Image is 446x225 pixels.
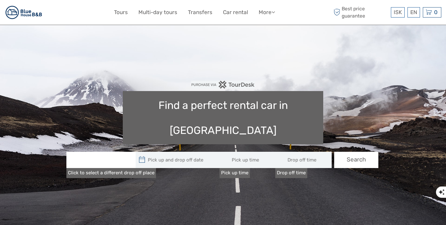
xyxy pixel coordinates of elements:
[66,168,156,178] a: Click to select a different drop off place
[188,8,212,17] a: Transfers
[138,8,177,17] a: Multi-day tours
[334,152,378,168] button: Search
[275,152,332,168] input: Drop off time
[275,168,307,178] label: Drop off time
[332,5,390,19] span: Best price guarantee
[220,152,276,168] input: Pick up time
[73,156,123,164] span: Keflavík Int. Airport
[223,8,248,17] a: Car rental
[66,152,136,168] button: Keflavík Int. Airport
[5,5,44,20] img: 383-53bb5c1e-cd81-4588-8f32-3050452d86e0_logo_small.jpg
[123,91,323,144] h1: Find a perfect rental car in [GEOGRAPHIC_DATA]
[220,168,250,178] label: Pick up time
[114,8,128,17] a: Tours
[433,9,438,15] span: 0
[394,9,402,15] span: ISK
[259,8,275,17] a: More
[191,81,255,89] img: PurchaseViaTourDesk.png
[136,152,220,168] input: Pick up and drop off date
[407,7,420,18] div: EN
